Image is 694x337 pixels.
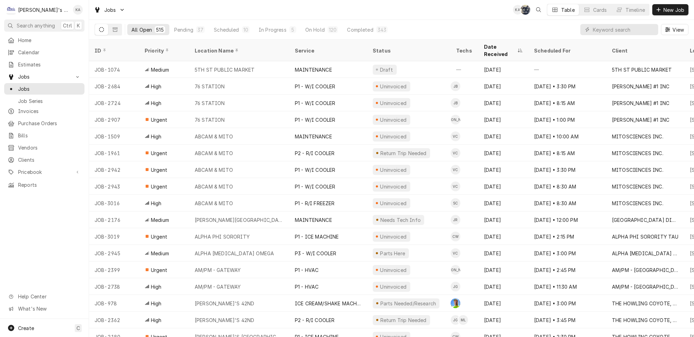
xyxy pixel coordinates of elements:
div: JOB-2907 [89,111,139,128]
span: Invoices [18,107,81,115]
a: Purchase Orders [4,118,84,129]
div: Joey Brabb's Avatar [451,98,460,108]
a: Jobs [4,83,84,95]
div: THE HOWLING COYOTE, INC. [612,300,679,307]
div: MAINTENANCE [295,216,332,224]
div: [DATE] • 8:30 AM [528,195,606,211]
span: Urgent [151,233,167,240]
div: 76 STATION [195,83,225,90]
div: Jeff Rue's Avatar [451,215,460,225]
span: High [151,200,162,207]
span: Job Series [18,97,81,105]
div: [DATE] • 11:30 AM [528,278,606,295]
div: P1 - HVAC [295,283,318,290]
span: Pricebook [18,168,71,176]
div: [PERSON_NAME]'s Refrigeration [18,6,69,14]
div: JOB-2943 [89,178,139,195]
div: Scheduled For [534,47,599,54]
span: Search anything [17,22,55,29]
a: Go to What's New [4,303,84,314]
div: ALPHA PHI SORORITY [195,233,250,240]
div: 5 [291,26,295,33]
span: View [671,26,685,33]
div: Techs [456,47,473,54]
div: Priority [145,47,182,54]
div: 343 [378,26,386,33]
div: Draft [379,66,394,73]
span: High [151,283,162,290]
div: P3 - W/I COOLER [295,250,336,257]
div: Date Received [484,43,516,58]
div: Cameron Ward's Avatar [451,232,460,241]
div: All Open [131,26,152,33]
div: VC [451,131,460,141]
div: ABCAM & MITO [195,200,233,207]
div: VC [451,248,460,258]
div: MITOSCIENCES INC. [612,183,663,190]
span: Urgent [151,166,167,174]
span: Bills [18,132,81,139]
div: ID [95,47,132,54]
div: Justin Achter's Avatar [451,115,460,125]
div: JOB-2362 [89,312,139,328]
div: 515 [156,26,163,33]
div: GA [451,298,460,308]
span: Jobs [104,6,116,14]
div: VC [451,165,460,175]
div: Client [612,47,677,54]
div: P1 - ICE MACHINE [295,233,339,240]
div: Mikah Levitt-Freimuth's Avatar [458,315,468,325]
div: [DATE] • 3:00 PM [528,295,606,312]
div: ABCAM & MITO [195,150,233,157]
div: JOB-2176 [89,211,139,228]
a: Invoices [4,105,84,117]
button: Open search [533,4,544,15]
div: [PERSON_NAME] [451,115,460,125]
div: AM/PM - GATEWAY [195,266,241,274]
div: P2 - R/I COOLER [295,316,334,324]
span: High [151,99,162,107]
span: Medium [151,216,169,224]
span: Estimates [18,61,81,68]
div: Pending [174,26,193,33]
div: In Progress [259,26,287,33]
div: [DATE] [478,78,528,95]
div: SC [451,198,460,208]
input: Keyword search [593,24,655,35]
div: JOB-3016 [89,195,139,211]
div: Uninvoiced [379,83,407,90]
div: Parts Needed/Research [379,300,437,307]
div: JOB-2738 [89,278,139,295]
div: [DATE] • 3:30 PM [528,161,606,178]
div: [DATE] [478,245,528,262]
div: Uninvoiced [379,183,407,190]
div: Return Trip Needed [379,316,427,324]
div: JOB-1074 [89,61,139,78]
span: High [151,83,162,90]
div: [DATE] [478,161,528,178]
div: MAINTENANCE [295,66,332,73]
div: [DATE] • 12:00 PM [528,211,606,228]
div: MITOSCIENCES INC. [612,166,663,174]
div: 10 [243,26,248,33]
div: JOB-2945 [89,245,139,262]
a: Go to Jobs [91,4,128,16]
div: Johnny Guerra's Avatar [451,282,460,291]
div: Uninvoiced [379,283,407,290]
div: [DATE] [478,111,528,128]
div: [DATE] • 1:00 PM [528,111,606,128]
div: [DATE] • 8:15 AM [528,95,606,111]
div: ALPHA [MEDICAL_DATA] OMEGA [195,250,274,257]
div: JOB-2724 [89,95,139,111]
span: Reports [18,181,81,188]
span: Jobs [18,73,71,80]
span: Urgent [151,266,167,274]
div: 120 [329,26,337,33]
div: MITOSCIENCES INC. [612,200,663,207]
div: [DATE] • 3:00 PM [528,245,606,262]
a: Go to Pricebook [4,166,84,178]
button: Search anythingCtrlK [4,19,84,32]
div: Johnny Guerra's Avatar [451,315,460,325]
span: Urgent [151,116,167,123]
span: Calendar [18,49,81,56]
